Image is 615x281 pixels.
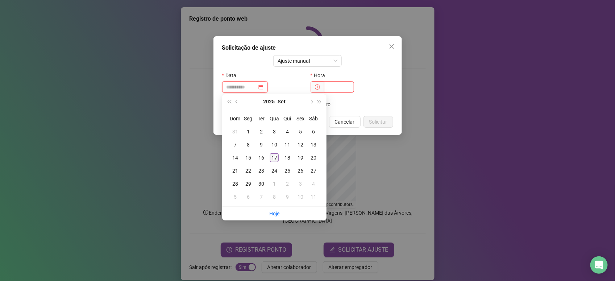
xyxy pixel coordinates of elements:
[263,94,275,109] button: year panel
[268,138,281,151] td: 2025-09-10
[296,179,305,188] div: 3
[281,190,294,203] td: 2025-10-09
[296,127,305,136] div: 5
[278,94,286,109] button: month panel
[268,190,281,203] td: 2025-10-08
[268,164,281,177] td: 2025-09-24
[229,151,242,164] td: 2025-09-14
[389,44,395,49] span: close
[307,177,320,190] td: 2025-10-04
[257,127,266,136] div: 2
[233,94,241,109] button: prev-year
[257,193,266,201] div: 7
[386,41,398,52] button: Close
[311,70,330,81] label: Hora
[309,153,318,162] div: 20
[270,153,279,162] div: 17
[255,138,268,151] td: 2025-09-09
[255,151,268,164] td: 2025-09-16
[231,140,240,149] div: 7
[222,70,241,81] label: Data
[281,164,294,177] td: 2025-09-25
[270,166,279,175] div: 24
[316,94,324,109] button: super-next-year
[294,112,307,125] th: Sex
[231,179,240,188] div: 28
[225,94,233,109] button: super-prev-year
[255,190,268,203] td: 2025-10-07
[242,151,255,164] td: 2025-09-15
[229,112,242,125] th: Dom
[296,166,305,175] div: 26
[222,44,393,52] div: Solicitação de ajuste
[270,179,279,188] div: 1
[244,166,253,175] div: 22
[244,179,253,188] div: 29
[283,140,292,149] div: 11
[257,140,266,149] div: 9
[294,177,307,190] td: 2025-10-03
[309,166,318,175] div: 27
[242,190,255,203] td: 2025-10-06
[294,138,307,151] td: 2025-09-12
[255,164,268,177] td: 2025-09-23
[294,164,307,177] td: 2025-09-26
[307,164,320,177] td: 2025-09-27
[335,118,355,126] span: Cancelar
[231,153,240,162] div: 14
[244,193,253,201] div: 6
[242,164,255,177] td: 2025-09-22
[296,153,305,162] div: 19
[229,190,242,203] td: 2025-10-05
[229,138,242,151] td: 2025-09-07
[283,127,292,136] div: 4
[309,127,318,136] div: 6
[255,177,268,190] td: 2025-09-30
[294,125,307,138] td: 2025-09-05
[268,177,281,190] td: 2025-10-01
[296,193,305,201] div: 10
[242,112,255,125] th: Seg
[281,112,294,125] th: Qui
[309,140,318,149] div: 13
[242,125,255,138] td: 2025-09-01
[278,55,337,66] span: Ajuste manual
[294,190,307,203] td: 2025-10-10
[231,193,240,201] div: 5
[231,127,240,136] div: 31
[242,138,255,151] td: 2025-09-08
[307,112,320,125] th: Sáb
[270,193,279,201] div: 8
[307,138,320,151] td: 2025-09-13
[307,125,320,138] td: 2025-09-06
[270,127,279,136] div: 3
[242,177,255,190] td: 2025-09-29
[269,211,279,216] a: Hoje
[283,166,292,175] div: 25
[270,140,279,149] div: 10
[229,164,242,177] td: 2025-09-21
[268,151,281,164] td: 2025-09-17
[281,125,294,138] td: 2025-09-04
[307,190,320,203] td: 2025-10-11
[307,94,315,109] button: next-year
[281,151,294,164] td: 2025-09-18
[257,179,266,188] div: 30
[281,138,294,151] td: 2025-09-11
[281,177,294,190] td: 2025-10-02
[363,116,393,128] button: Solicitar
[294,151,307,164] td: 2025-09-19
[315,84,320,90] span: clock-circle
[244,127,253,136] div: 1
[244,140,253,149] div: 8
[268,112,281,125] th: Qua
[257,166,266,175] div: 23
[229,125,242,138] td: 2025-08-31
[309,193,318,201] div: 11
[307,151,320,164] td: 2025-09-20
[244,153,253,162] div: 15
[296,140,305,149] div: 12
[283,193,292,201] div: 9
[231,166,240,175] div: 21
[309,179,318,188] div: 4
